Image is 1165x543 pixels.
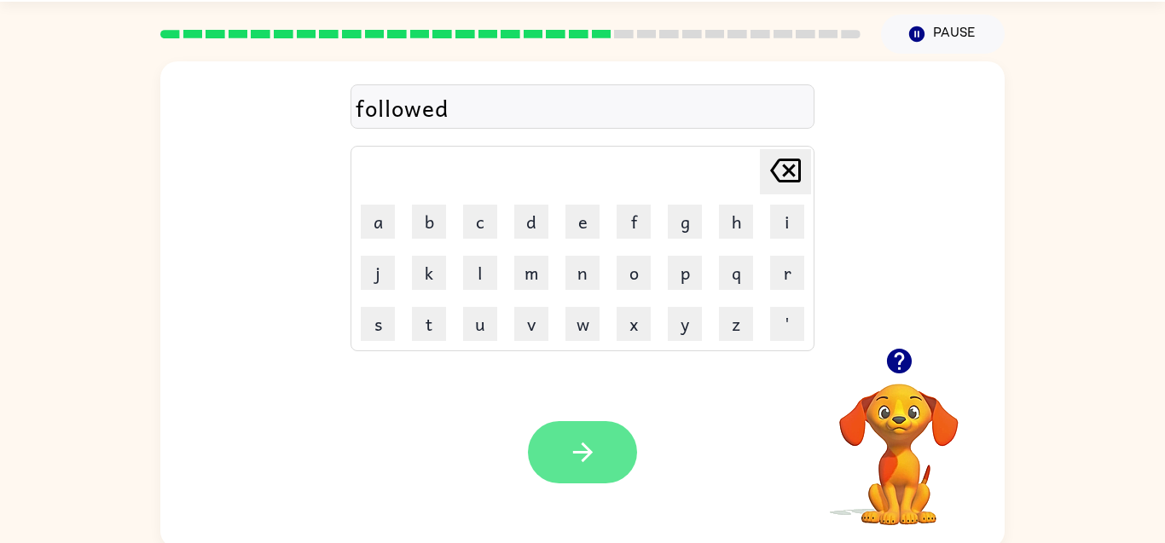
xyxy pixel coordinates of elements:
button: v [514,307,548,341]
button: n [565,256,600,290]
button: z [719,307,753,341]
button: w [565,307,600,341]
button: l [463,256,497,290]
button: y [668,307,702,341]
button: p [668,256,702,290]
button: q [719,256,753,290]
button: j [361,256,395,290]
button: s [361,307,395,341]
button: f [617,205,651,239]
button: r [770,256,804,290]
div: followed [356,90,809,125]
button: e [565,205,600,239]
video: Your browser must support playing .mp4 files to use Literably. Please try using another browser. [814,357,984,528]
button: x [617,307,651,341]
button: Pause [881,14,1005,54]
button: a [361,205,395,239]
button: u [463,307,497,341]
button: t [412,307,446,341]
button: g [668,205,702,239]
button: ' [770,307,804,341]
button: h [719,205,753,239]
button: o [617,256,651,290]
button: i [770,205,804,239]
button: m [514,256,548,290]
button: c [463,205,497,239]
button: b [412,205,446,239]
button: d [514,205,548,239]
button: k [412,256,446,290]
